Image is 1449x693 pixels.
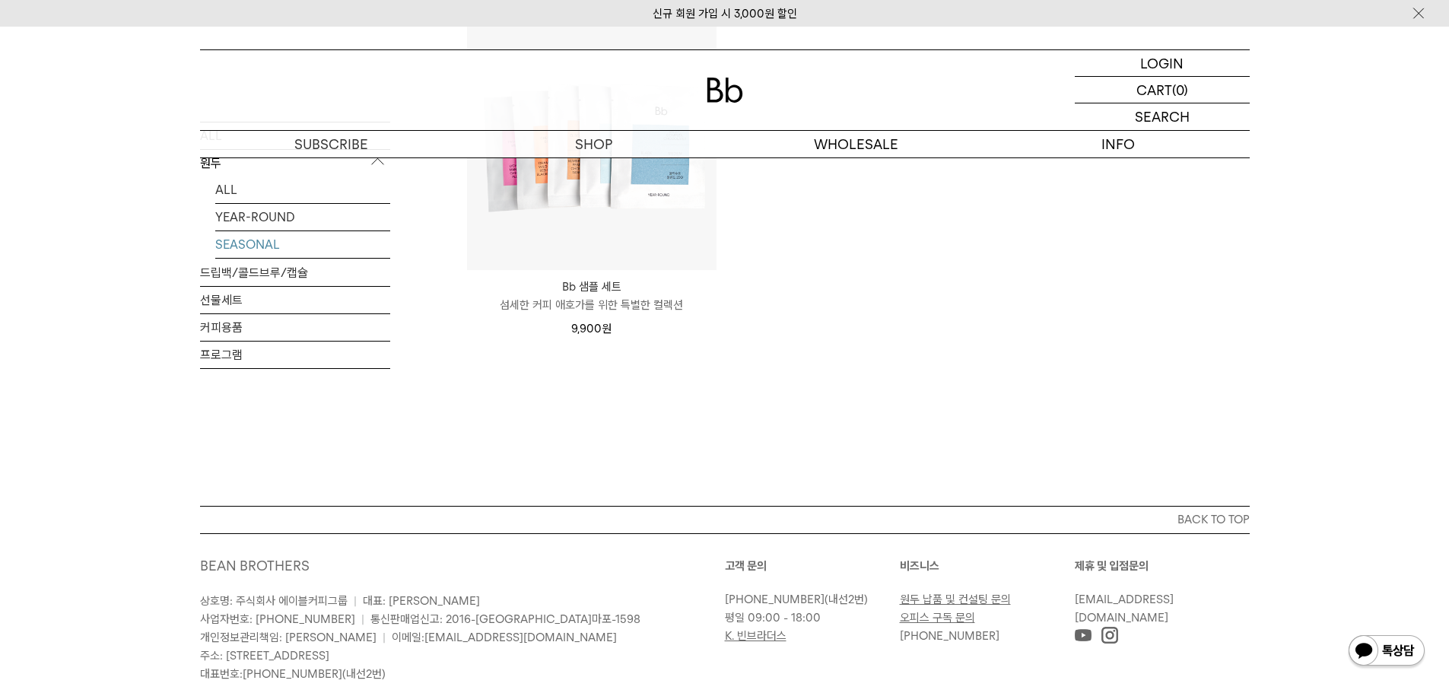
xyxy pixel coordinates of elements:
a: SEASONAL [215,231,390,258]
a: SHOP [462,131,725,157]
span: 9,900 [571,322,612,335]
p: SEARCH [1135,103,1190,130]
p: 원두 [200,150,390,177]
span: | [361,612,364,626]
span: | [383,631,386,644]
a: Bb 샘플 세트 섬세한 커피 애호가를 위한 특별한 컬렉션 [467,278,717,314]
img: 로고 [707,78,743,103]
a: 커피용품 [200,314,390,341]
p: LOGIN [1140,50,1184,76]
span: 대표: [PERSON_NAME] [363,594,480,608]
a: 드립백/콜드브루/캡슐 [200,259,390,286]
a: 오피스 구독 문의 [900,611,975,625]
p: 섬세한 커피 애호가를 위한 특별한 컬렉션 [467,296,717,314]
a: [PHONE_NUMBER] [725,593,825,606]
a: LOGIN [1075,50,1250,77]
span: 개인정보관리책임: [PERSON_NAME] [200,631,377,644]
p: Bb 샘플 세트 [467,278,717,296]
img: 카카오톡 채널 1:1 채팅 버튼 [1347,634,1426,670]
span: 주소: [STREET_ADDRESS] [200,649,329,663]
a: [PHONE_NUMBER] [900,629,999,643]
a: YEAR-ROUND [215,204,390,230]
a: [EMAIL_ADDRESS][DOMAIN_NAME] [1075,593,1174,625]
p: 제휴 및 입점문의 [1075,557,1250,575]
a: 프로그램 [200,342,390,368]
p: (0) [1172,77,1188,103]
a: CART (0) [1075,77,1250,103]
p: WHOLESALE [725,131,987,157]
span: 통신판매업신고: 2016-[GEOGRAPHIC_DATA]마포-1598 [370,612,640,626]
span: 원 [602,322,612,335]
p: INFO [987,131,1250,157]
a: 선물세트 [200,287,390,313]
p: CART [1136,77,1172,103]
span: 이메일: [392,631,617,644]
a: K. 빈브라더스 [725,629,786,643]
button: BACK TO TOP [200,506,1250,533]
span: | [354,594,357,608]
a: SUBSCRIBE [200,131,462,157]
a: ALL [215,176,390,203]
a: 원두 납품 및 컨설팅 문의 [900,593,1011,606]
p: 고객 문의 [725,557,900,575]
p: (내선2번) [725,590,892,609]
a: [EMAIL_ADDRESS][DOMAIN_NAME] [424,631,617,644]
a: [PHONE_NUMBER] [243,667,342,681]
span: 대표번호: (내선2번) [200,667,386,681]
a: 신규 회원 가입 시 3,000원 할인 [653,7,797,21]
span: 상호명: 주식회사 에이블커피그룹 [200,594,348,608]
p: 평일 09:00 - 18:00 [725,609,892,627]
span: 사업자번호: [PHONE_NUMBER] [200,612,355,626]
a: BEAN BROTHERS [200,558,310,574]
p: 비즈니스 [900,557,1075,575]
